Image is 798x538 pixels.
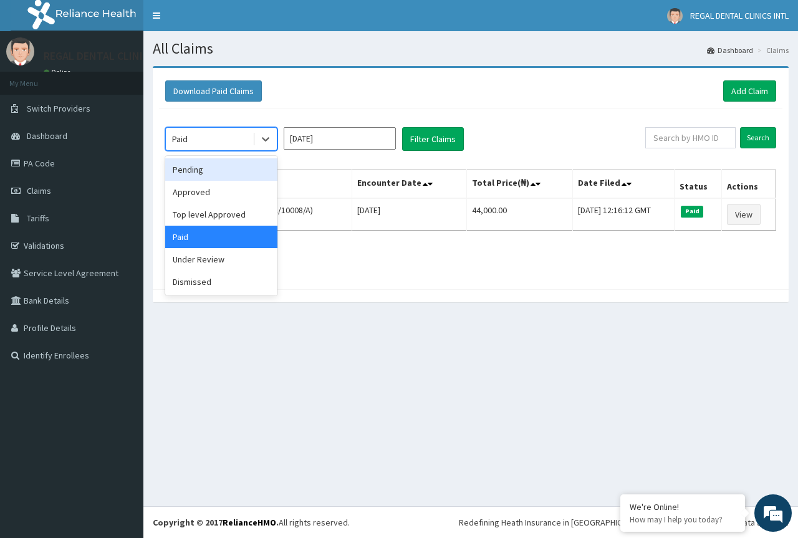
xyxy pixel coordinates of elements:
input: Search by HMO ID [645,127,736,148]
a: Dashboard [707,45,753,55]
th: Date Filed [572,170,675,199]
textarea: Type your message and hit 'Enter' [6,340,238,384]
div: Redefining Heath Insurance in [GEOGRAPHIC_DATA] using Telemedicine and Data Science! [459,516,789,529]
button: Filter Claims [402,127,464,151]
span: Switch Providers [27,103,90,114]
img: User Image [667,8,683,24]
a: Add Claim [723,80,776,102]
span: Tariffs [27,213,49,224]
div: Paid [172,133,188,145]
li: Claims [754,45,789,55]
a: Online [44,68,74,77]
th: Encounter Date [352,170,466,199]
div: Under Review [165,248,277,271]
span: Paid [681,206,703,217]
th: Total Price(₦) [466,170,572,199]
td: 44,000.00 [466,198,572,231]
th: Actions [722,170,776,199]
div: Top level Approved [165,203,277,226]
td: [DATE] 12:16:12 GMT [572,198,675,231]
input: Select Month and Year [284,127,396,150]
div: Minimize live chat window [204,6,234,36]
span: Claims [27,185,51,196]
span: REGAL DENTAL CLINICS INTL [690,10,789,21]
div: Dismissed [165,271,277,293]
button: Download Paid Claims [165,80,262,102]
strong: Copyright © 2017 . [153,517,279,528]
input: Search [740,127,776,148]
div: Paid [165,226,277,248]
a: View [727,204,761,225]
div: Chat with us now [65,70,209,86]
div: Approved [165,181,277,203]
p: How may I help you today? [630,514,736,525]
a: RelianceHMO [223,517,276,528]
img: d_794563401_company_1708531726252_794563401 [23,62,50,94]
th: Status [675,170,722,199]
h1: All Claims [153,41,789,57]
span: We're online! [72,157,172,283]
span: Dashboard [27,130,67,142]
img: User Image [6,37,34,65]
td: [DATE] [352,198,466,231]
p: REGAL DENTAL CLINICS INTL [44,50,181,62]
footer: All rights reserved. [143,506,798,538]
div: Pending [165,158,277,181]
div: We're Online! [630,501,736,512]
